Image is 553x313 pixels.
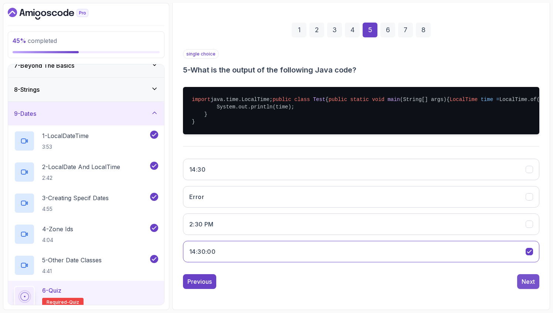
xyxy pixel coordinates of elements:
[327,23,342,37] div: 3
[42,205,109,213] p: 4:55
[189,247,216,256] h3: 14:30:00
[400,97,447,102] span: (String[] args)
[416,23,431,37] div: 8
[13,37,57,44] span: completed
[183,65,539,75] h3: 5 - What is the output of the following Java code?
[398,23,413,37] div: 7
[42,143,89,151] p: 3:53
[187,277,212,286] div: Previous
[14,162,158,182] button: 2-LocalDate And LocalTime2:42
[8,102,164,125] button: 9-Dates
[14,193,158,213] button: 3-Creating Specif Dates4:55
[14,61,74,70] h3: 7 - Beyond The Basics
[372,97,384,102] span: void
[47,299,69,305] span: Required-
[496,97,499,102] span: =
[183,274,216,289] button: Previous
[14,109,36,118] h3: 9 - Dates
[69,299,79,305] span: quiz
[183,49,219,59] p: single choice
[481,97,493,102] span: time
[8,78,164,101] button: 8-Strings
[42,131,89,140] p: 1 - LocalDateTime
[8,8,105,20] a: Dashboard
[183,241,539,262] button: 14:30:00
[189,165,206,174] h3: 14:30
[292,23,306,37] div: 1
[189,220,214,229] h3: 2:30 PM
[380,23,395,37] div: 6
[345,23,360,37] div: 4
[14,286,158,307] button: 6-QuizRequired-quiz
[42,225,73,233] p: 4 - Zone Ids
[42,267,102,275] p: 4:41
[294,97,310,102] span: class
[14,131,158,151] button: 1-LocalDateTime3:53
[42,256,102,265] p: 5 - Other Date Classes
[42,193,109,202] p: 3 - Creating Specif Dates
[313,97,326,102] span: Test
[42,236,73,244] p: 4:04
[522,277,535,286] div: Next
[14,224,158,245] button: 4-Zone Ids4:04
[517,274,539,289] button: Next
[42,174,120,182] p: 2:42
[42,286,61,295] p: 6 - Quiz
[42,162,120,171] p: 2 - LocalDate And LocalTime
[183,87,539,134] pre: java.time.LocalTime; { { LocalTime.of( , ); System.out.println(time); } }
[350,97,369,102] span: static
[449,97,478,102] span: LocalTime
[8,54,164,77] button: 7-Beyond The Basics
[189,192,204,201] h3: Error
[183,159,539,180] button: 14:30
[192,97,210,102] span: import
[329,97,347,102] span: public
[13,37,26,44] span: 45 %
[309,23,324,37] div: 2
[272,97,291,102] span: public
[14,255,158,276] button: 5-Other Date Classes4:41
[363,23,377,37] div: 5
[14,85,40,94] h3: 8 - Strings
[387,97,400,102] span: main
[183,186,539,208] button: Error
[183,213,539,235] button: 2:30 PM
